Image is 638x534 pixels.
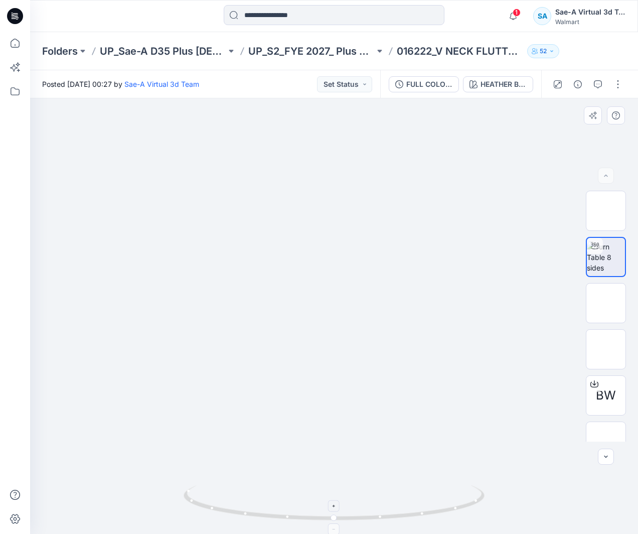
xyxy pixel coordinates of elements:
div: Walmart [555,18,625,26]
div: SA [533,7,551,25]
img: Turn Table 8 sides [587,241,625,273]
div: Sae-A Virtual 3d Team [555,6,625,18]
div: HEATHER B0212 [481,79,527,90]
span: 1 [513,9,521,17]
a: UP_S2_FYE 2027_ Plus Sae-A Knit Tops & Dresses [248,44,375,58]
a: UP_Sae-A D35 Plus [DEMOGRAPHIC_DATA] Top [100,44,226,58]
span: Posted [DATE] 00:27 by [42,79,199,89]
button: Details [570,76,586,92]
span: BW [596,386,616,405]
p: 016222_V NECK FLUTTER DRESS [397,44,523,58]
button: 52 [527,44,559,58]
a: Sae-A Virtual 3d Team [124,80,199,88]
button: FULL COLORWAYS [389,76,459,92]
p: 52 [540,46,547,57]
button: HEATHER B0212 [463,76,533,92]
div: FULL COLORWAYS [406,79,452,90]
a: Folders [42,44,78,58]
